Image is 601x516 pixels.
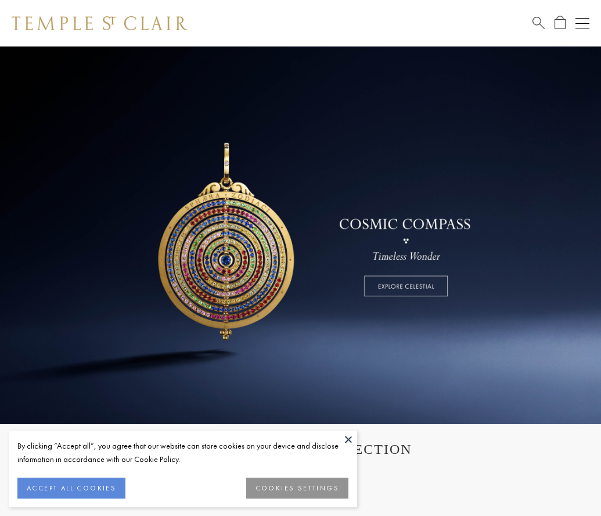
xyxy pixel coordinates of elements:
button: ACCEPT ALL COOKIES [17,478,125,499]
button: COOKIES SETTINGS [246,478,348,499]
a: Open Shopping Bag [555,16,566,30]
a: Search [532,16,545,30]
div: By clicking “Accept all”, you agree that our website can store cookies on your device and disclos... [17,439,348,466]
img: Temple St. Clair [12,16,187,30]
button: Open navigation [575,16,589,30]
